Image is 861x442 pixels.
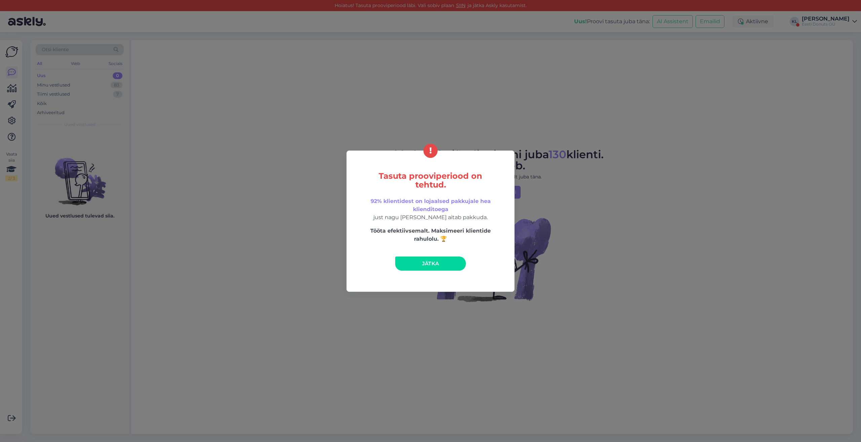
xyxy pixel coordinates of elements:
span: 92% klientidest on lojaalsed pakkujale hea klienditoega [371,198,491,212]
p: Tööta efektiivsemalt. Maksimeeri klientide rahulolu. 🏆 [361,227,500,243]
span: Jätka [422,260,439,267]
p: just nagu [PERSON_NAME] aitab pakkuda. [361,197,500,222]
a: Jätka [395,257,466,271]
h5: Tasuta prooviperiood on tehtud. [361,172,500,189]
